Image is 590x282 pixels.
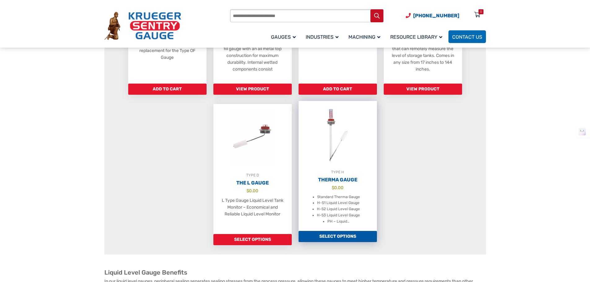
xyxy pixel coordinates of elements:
a: Contact Us [448,30,486,43]
li: PH – Liquid… [327,219,349,225]
li: Standard Therma Gauge [317,194,360,200]
span: $ [332,185,334,190]
span: Contact Us [452,34,482,40]
a: Read more about “Remote Reading Gauge” [384,84,462,95]
a: Resource Library [387,29,448,44]
span: $ [247,188,249,193]
li: H-S1 Liquid Level Gauge [317,200,360,206]
a: Add to cart: “Therma Gauge” [299,231,377,242]
p: A top-mounted liquid level gauge that can remotely measure the level of storage tanks. Comes in a... [390,39,456,73]
h2: Therma Gauge [299,177,377,183]
span: [PHONE_NUMBER] [413,13,459,19]
img: Krueger Sentry Gauge [104,12,181,40]
a: Machining [345,29,387,44]
a: Add to cart: “PVG” [299,84,377,95]
img: Therma Gauge [299,101,377,169]
bdi: 0.00 [332,185,343,190]
a: TYPE DThe L Gauge $0.00 L Type Gauge Liquid Level Tank Monitor – Economical and Reliable Liquid L... [213,104,292,234]
a: TYPE HTherma Gauge $0.00 Standard Therma Gauge H-S1 Liquid Level Gauge H-S2 Liquid Level Gauge H-... [299,101,377,231]
p: L Type Gauge Liquid Level Tank Monitor – Economical and Reliable Liquid Level Monitor [220,197,286,218]
p: The Gfk gauge is a lower profile fill gauge with an all metal top construction for maximum durabi... [220,39,286,73]
a: Industries [302,29,345,44]
div: 0 [480,9,482,14]
h2: Liquid Level Gauge Benefits [104,269,486,276]
span: Gauges [271,34,296,40]
a: Gauges [267,29,302,44]
span: Machining [348,34,380,40]
span: Resource Library [390,34,442,40]
span: Industries [306,34,339,40]
a: Add to cart: “Float-P1.5” [128,84,207,95]
a: Phone Number (920) 434-8860 [406,12,459,20]
li: H-S2 Liquid Level Gauge [317,206,360,212]
div: TYPE H [299,169,377,175]
div: TYPE D [213,172,292,178]
a: Add to cart: “The L Gauge” [213,234,292,245]
h2: The L Gauge [213,180,292,186]
p: 1.5” Polyethylene float replacement for the Type OF Gauge [134,41,200,61]
bdi: 0.00 [247,188,258,193]
img: The L Gauge [213,104,292,172]
li: H-S3 Liquid Level Gauge [317,212,360,219]
a: Read more about “GFK Gauge” [213,84,292,95]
